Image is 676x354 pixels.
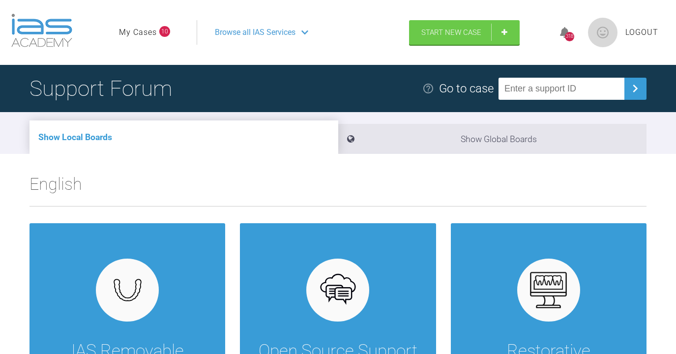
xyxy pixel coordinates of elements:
a: Start New Case [409,20,520,45]
img: profile.png [588,18,617,47]
div: 318 [565,32,574,41]
img: restorative.65e8f6b6.svg [529,271,567,309]
div: Go to case [439,79,494,98]
span: 10 [159,26,170,37]
img: logo-light.3e3ef733.png [11,14,72,47]
span: Start New Case [421,28,481,37]
h1: Support Forum [29,71,172,106]
img: removables.927eaa4e.svg [109,276,147,304]
li: Show Local Boards [29,120,338,154]
a: Logout [625,26,658,39]
li: Show Global Boards [338,124,647,154]
img: opensource.6e495855.svg [319,271,357,309]
input: Enter a support ID [499,78,624,100]
img: chevronRight.28bd32b0.svg [627,81,643,96]
img: help.e70b9f3d.svg [422,83,434,94]
h2: English [29,171,647,206]
span: Browse all IAS Services [215,26,295,39]
a: My Cases [119,26,157,39]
